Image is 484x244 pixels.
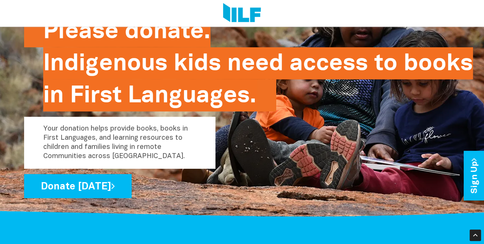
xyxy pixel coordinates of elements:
[43,15,473,111] h2: Please donate. Indigenous kids need access to books in First Languages.
[469,229,481,241] div: Scroll Back to Top
[24,117,215,169] p: Your donation helps provide books, books in First Languages, and learning resources to children a...
[223,3,261,24] img: Logo
[24,174,132,198] a: Donate [DATE]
